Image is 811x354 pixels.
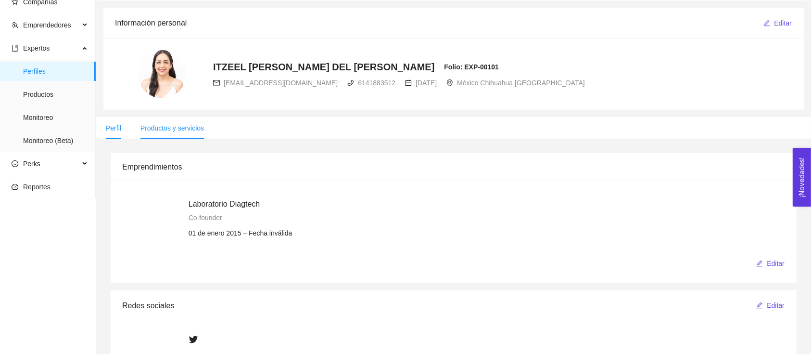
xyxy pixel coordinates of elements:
strong: Folio: EXP-00101 [444,63,499,71]
span: Reportes [23,183,51,191]
span: Perfiles [23,62,88,81]
span: twitter [189,335,198,344]
button: Open Feedback Widget [793,148,811,207]
span: México Chihuahua [GEOGRAPHIC_DATA] [457,79,585,87]
span: edit [763,20,770,27]
span: Perfil [106,124,121,132]
button: editEditar [763,15,792,31]
span: 01 de enero 2015 – Fecha inválida [189,229,292,237]
button: editEditar [756,256,785,271]
span: Monitoreo (Beta) [23,131,88,150]
div: Emprendimientos [122,153,785,181]
span: smile [12,160,18,167]
div: Información personal [115,9,763,37]
h4: ITZEEL [PERSON_NAME] DEL [PERSON_NAME] [213,60,434,74]
span: [EMAIL_ADDRESS][DOMAIN_NAME] [224,79,338,87]
span: team [12,22,18,28]
span: Expertos [23,44,50,52]
span: Monitoreo [23,108,88,127]
button: editEditar [756,298,785,313]
span: Editar [767,300,785,311]
span: 6141883512 [358,79,395,87]
span: Laboratorio Diagtech [189,200,260,208]
img: 1687279366273-6H3A7776.jpg [138,50,186,98]
span: edit [756,302,763,310]
span: Co-founder [189,214,222,222]
span: edit [756,260,763,268]
span: phone [347,79,354,86]
span: Productos y servicios [140,124,204,132]
span: book [12,45,18,52]
span: Productos [23,85,88,104]
span: Perks [23,160,40,168]
span: Emprendedores [23,21,71,29]
span: calendar [405,79,412,86]
span: Editar [767,258,785,269]
span: dashboard [12,184,18,190]
span: [DATE] [416,79,437,87]
span: mail [213,79,220,86]
div: Redes sociales [122,292,756,319]
span: environment [446,79,453,86]
span: Editar [774,18,792,28]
